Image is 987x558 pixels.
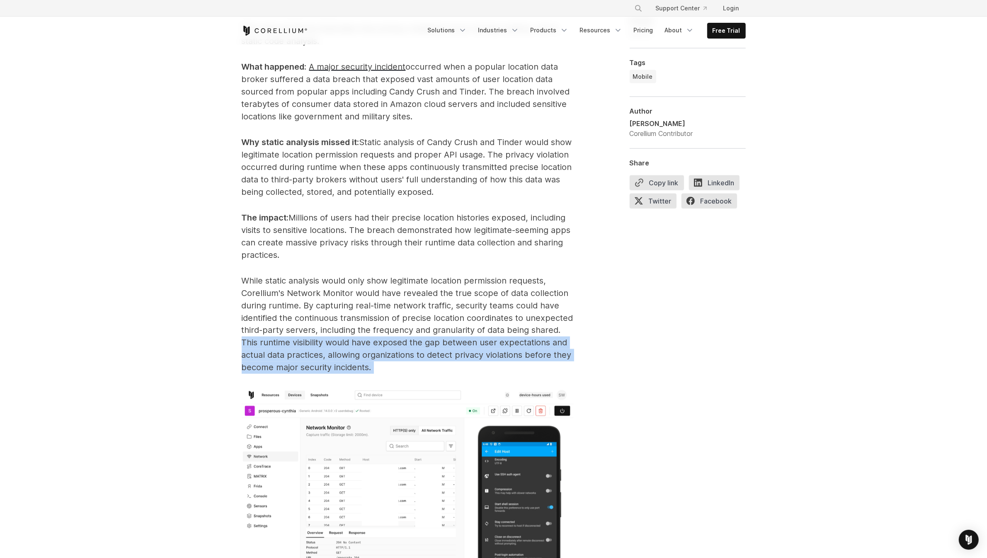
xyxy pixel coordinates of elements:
[309,62,406,72] a: A major security incident
[630,194,677,209] span: Twitter
[624,1,746,16] div: Navigation Menu
[630,107,746,115] div: Author
[575,23,627,38] a: Resources
[649,1,713,16] a: Support Center
[473,23,524,38] a: Industries
[242,26,308,36] a: Corellium Home
[242,62,305,72] span: What happened
[689,175,744,194] a: LinkedIn
[708,23,745,38] a: Free Trial
[287,213,289,223] span: :
[423,23,472,38] a: Solutions
[242,213,571,260] span: Millions of users had their precise location histories exposed, including visits to sensitive loc...
[630,119,693,129] div: [PERSON_NAME]
[242,62,570,121] span: occurred when a popular location data broker suffered a data breach that exposed vast amounts of ...
[959,530,979,550] div: Open Intercom Messenger
[242,213,287,223] span: The impact
[630,175,684,190] button: Copy link
[526,23,573,38] a: Products
[242,276,573,373] span: While static analysis would only show legitimate location permission requests, Corellium's Networ...
[630,58,746,67] div: Tags
[681,194,737,209] span: Facebook
[630,70,656,83] a: Mobile
[629,23,658,38] a: Pricing
[242,137,572,197] span: Static analysis of Candy Crush and Tinder would show legitimate location permission requests and ...
[357,137,359,147] span: :
[423,23,746,39] div: Navigation Menu
[660,23,699,38] a: About
[630,129,693,138] div: Corellium Contributor
[633,73,653,81] span: Mobile
[631,1,646,16] button: Search
[681,194,742,212] a: Facebook
[305,62,307,72] span: :
[242,137,357,147] span: Why static analysis missed it
[630,194,681,212] a: Twitter
[717,1,746,16] a: Login
[689,175,740,190] span: LinkedIn
[630,159,746,167] div: Share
